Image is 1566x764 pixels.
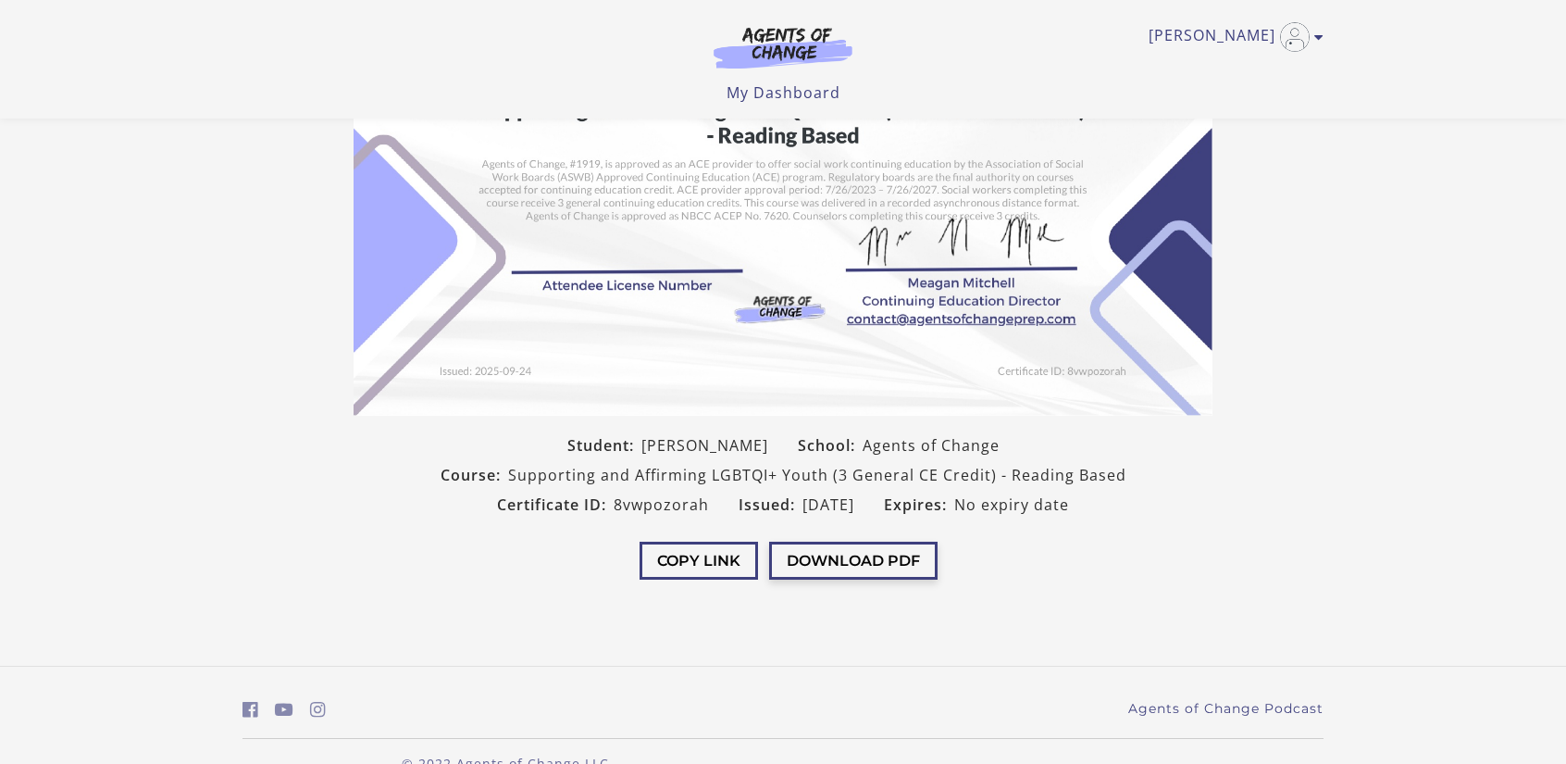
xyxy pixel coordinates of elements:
span: Student: [567,434,641,457]
i: https://www.instagram.com/agentsofchangeprep/ (Open in a new window) [310,701,326,719]
span: [DATE] [802,494,854,516]
button: Copy Link [640,542,758,580]
span: Expires: [884,494,954,516]
a: Toggle menu [1149,22,1314,52]
a: Agents of Change Podcast [1128,699,1324,719]
a: My Dashboard [727,82,840,103]
a: https://www.youtube.com/c/AgentsofChangeTestPrepbyMeaganMitchell (Open in a new window) [275,696,293,723]
span: Supporting and Affirming LGBTQI+ Youth (3 General CE Credit) - Reading Based [508,464,1126,486]
span: 8vwpozorah [614,494,709,516]
span: Course: [441,464,508,486]
a: https://www.facebook.com/groups/aswbtestprep (Open in a new window) [242,696,258,723]
a: https://www.instagram.com/agentsofchangeprep/ (Open in a new window) [310,696,326,723]
button: Download PDF [769,542,938,580]
i: https://www.facebook.com/groups/aswbtestprep (Open in a new window) [242,701,258,719]
span: [PERSON_NAME] [641,434,768,457]
span: Agents of Change [863,434,1000,457]
span: No expiry date [954,494,1069,516]
i: https://www.youtube.com/c/AgentsofChangeTestPrepbyMeaganMitchell (Open in a new window) [275,701,293,719]
img: Agents of Change Logo [694,26,872,69]
span: Issued: [739,494,802,516]
span: Certificate ID: [497,494,614,516]
span: School: [798,434,863,457]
